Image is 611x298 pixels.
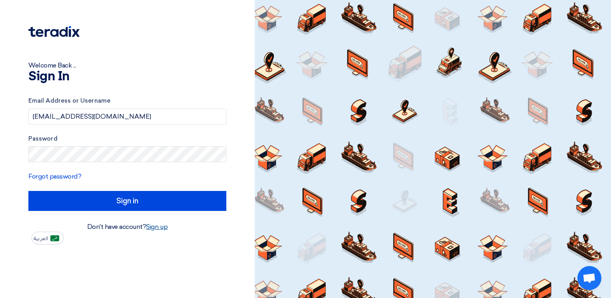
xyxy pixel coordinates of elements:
a: Sign up [146,223,168,230]
span: العربية [34,236,48,241]
button: العربية [32,232,64,244]
h1: Sign In [28,70,226,83]
label: Password [28,134,226,143]
img: Teradix logo [28,26,80,37]
div: Welcome Back ... [28,61,226,70]
input: Enter your business email or username [28,109,226,125]
a: Forgot password? [28,173,81,180]
div: Don't have account? [28,222,226,232]
label: Email Address or Username [28,96,226,105]
img: ar-AR.png [50,235,59,241]
div: Open chat [577,266,601,290]
input: Sign in [28,191,226,211]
